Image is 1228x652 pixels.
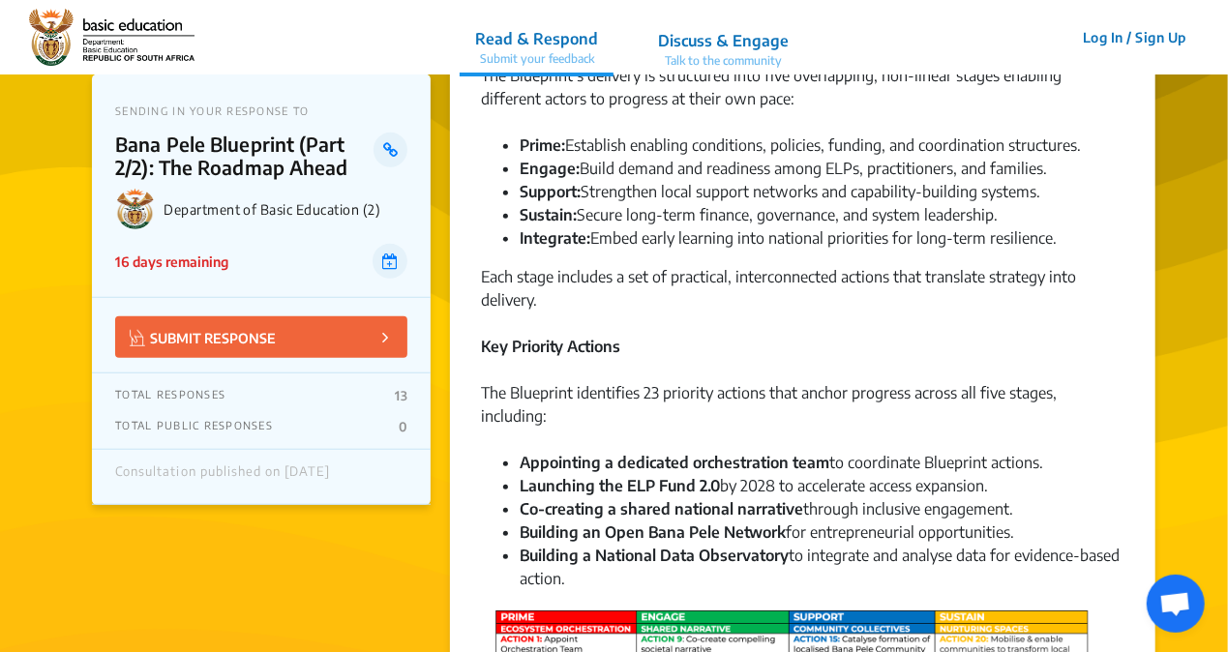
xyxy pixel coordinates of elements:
[115,133,374,179] p: Bana Pele Blueprint (Part 2/2): The Roadmap Ahead
[115,252,228,272] p: 16 days remaining
[29,9,195,67] img: 2wffpoq67yek4o5dgscb6nza9j7d
[520,226,1124,250] li: Embed early learning into national priorities for long-term resilience.
[1147,575,1205,633] div: Open chat
[520,476,720,495] strong: Launching the ELP Fund 2.0
[481,381,1124,451] div: The Blueprint identifies 23 priority actions that anchor progress across all five stages, including:
[520,159,580,178] strong: Engage:
[115,189,156,229] img: Department of Basic Education (2) logo
[164,201,407,218] p: Department of Basic Education (2)
[520,522,786,542] strong: Building an Open Bana Pele Network
[115,419,273,434] p: TOTAL PUBLIC RESPONSES
[520,546,789,565] strong: Building a National Data Observatory
[520,228,590,248] strong: Integrate:
[481,265,1124,335] div: Each stage includes a set of practical, interconnected actions that translate strategy into deliv...
[520,499,803,519] strong: Co-creating a shared national narrative
[475,50,598,68] p: Submit your feedback
[115,316,407,358] button: SUBMIT RESPONSE
[399,419,407,434] p: 0
[520,451,1124,474] li: to coordinate Blueprint actions.
[115,104,407,117] p: SENDING IN YOUR RESPONSE TO
[520,474,1124,497] li: by 2028 to accelerate access expansion.
[395,388,407,403] p: 13
[1070,22,1199,52] button: Log In / Sign Up
[520,203,1124,226] li: Secure long-term finance, governance, and system leadership.
[115,388,225,403] p: TOTAL RESPONSES
[520,133,1124,157] li: Establish enabling conditions, policies, funding, and coordination structures.
[481,337,620,356] strong: Key Priority Actions
[130,330,145,346] img: Vector.jpg
[520,157,1124,180] li: Build demand and readiness among ELPs, practitioners, and families.
[115,464,330,489] div: Consultation published on [DATE]
[520,497,1124,520] li: through inclusive engagement.
[520,205,577,224] strong: Sustain:
[658,52,789,70] p: Talk to the community
[475,27,598,50] p: Read & Respond
[520,182,581,201] strong: Support:
[481,64,1124,133] div: The Blueprint’s delivery is structured into five overlapping, non-linear stages enabling differen...
[520,135,565,155] strong: Prime:
[520,544,1124,590] li: to integrate and analyse data for evidence-based action.
[520,520,1124,544] li: for entrepreneurial opportunities.
[520,180,1124,203] li: Strengthen local support networks and capability-building systems.
[130,326,276,348] p: SUBMIT RESPONSE
[658,29,789,52] p: Discuss & Engage
[520,453,829,472] strong: Appointing a dedicated orchestration team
